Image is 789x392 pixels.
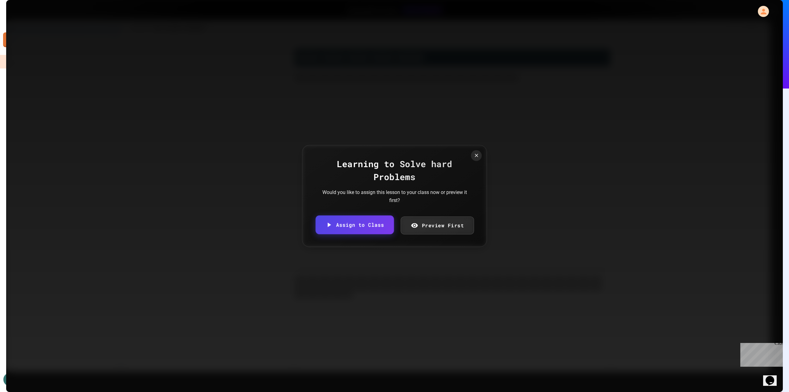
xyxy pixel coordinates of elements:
div: Learning to Solve hard Problems [315,158,474,184]
a: Preview First [401,217,474,234]
iframe: chat widget [763,367,783,386]
iframe: chat widget [738,340,783,367]
div: Would you like to assign this lesson to your class now or preview it first? [321,188,468,204]
a: Assign to Class [316,216,394,234]
div: Chat with us now!Close [2,2,43,39]
div: My Account [751,4,771,19]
